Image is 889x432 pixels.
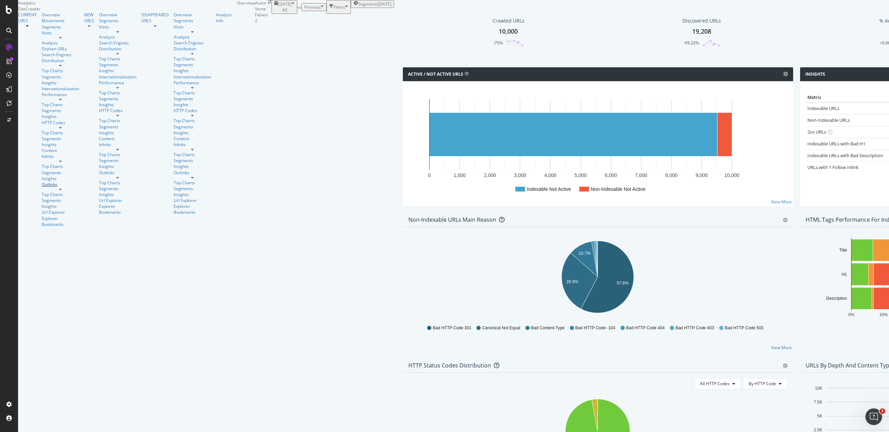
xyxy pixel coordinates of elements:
div: Non-Indexable URLs Main Reason [408,216,496,223]
a: Distribution [99,46,136,52]
a: Indexable URLs with Bad H1 [807,141,865,147]
div: Distribution [174,46,211,52]
a: Visits [174,24,211,30]
a: Top Charts [42,130,79,136]
h4: Insights [805,71,825,78]
a: DISAPPEARED URLS [141,12,169,24]
text: 8,000 [665,172,678,178]
a: NEW URLS [84,12,94,24]
a: Segments [174,62,211,68]
div: Crawled URLs [492,17,524,24]
a: Performance [174,80,211,86]
div: Segments [174,186,211,192]
div: Outlinks [42,181,79,187]
div: Movements [42,18,79,24]
div: Performance [42,92,79,98]
a: Insights [174,130,211,136]
div: gear [783,218,788,222]
a: Url Explorer [99,197,136,203]
svg: A chart. [408,238,787,319]
a: Insights [42,203,79,209]
a: Inlinks [99,142,136,147]
a: Insights [174,192,211,197]
div: Insights [99,192,136,197]
button: By HTTP Code [743,378,788,389]
div: Performance [99,80,136,86]
text: 6,000 [605,172,617,178]
a: Top Charts [174,118,211,124]
div: HTTP Codes [42,120,79,126]
a: Overview [174,12,211,18]
button: All HTTP Codes [694,378,741,389]
div: Outlinks [174,170,211,176]
div: Segments [42,24,79,30]
a: Distribution [42,58,79,63]
svg: A chart. [408,92,787,201]
a: Top Charts [174,90,211,96]
div: Segments [99,96,136,102]
text: H1 [841,272,847,277]
a: Visits [99,24,136,30]
a: Insights [174,163,211,169]
a: Analysis [99,34,136,40]
div: Segments [42,108,79,113]
a: Insights [99,68,136,74]
span: vs [297,4,301,10]
a: Segments [42,74,79,80]
text: Description [826,296,847,301]
a: Inlinks [42,153,79,159]
a: Content [42,147,79,153]
a: Search Engines [174,40,203,46]
a: URLs with 1 Follow Inlink [807,164,858,170]
a: Url Explorer [42,209,79,215]
div: Insights [99,130,136,136]
a: Insights [42,142,79,147]
div: Analysis Info [216,12,232,24]
div: Filters [333,4,345,10]
div: Top Charts [99,118,136,124]
a: Top Charts [174,56,211,62]
div: Segments [174,158,211,163]
div: Top Charts [42,68,79,74]
span: Bad HTTP Code 403 [675,325,714,331]
a: Segments [174,96,211,102]
div: Internationalization [42,86,79,92]
a: Internationalization [99,74,136,80]
a: Explorer Bookmarks [99,203,136,215]
a: Insights [174,68,211,74]
div: Orphan URLs [42,46,79,52]
i: Options [783,71,788,76]
a: Insights [42,113,79,119]
text: 10K [815,386,822,390]
a: Visits [42,30,79,36]
text: 10,000 [724,172,739,178]
text: 10.7% [579,251,590,256]
div: Segments [42,197,79,203]
a: Url Explorer [174,197,211,203]
a: Content [99,136,136,142]
div: Top Charts [174,180,211,186]
a: Segments [99,18,136,24]
text: 3,000 [514,172,526,178]
text: 5K [817,414,822,418]
div: gear [783,363,788,368]
div: Segments [42,136,79,142]
div: Insights [99,163,136,169]
div: Analysis [42,40,79,46]
text: 4,000 [544,172,556,178]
